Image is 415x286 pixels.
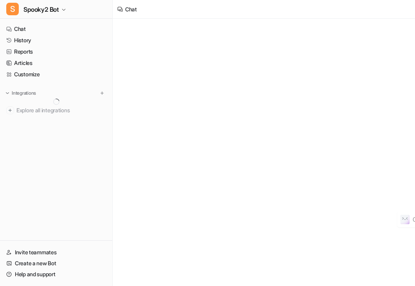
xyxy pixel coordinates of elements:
img: explore all integrations [6,106,14,114]
a: Create a new Bot [3,258,109,269]
span: Spooky2 Bot [23,4,59,15]
a: Invite teammates [3,247,109,258]
a: Explore all integrations [3,105,109,116]
a: Articles [3,58,109,68]
p: Integrations [12,90,36,96]
a: Customize [3,69,109,80]
a: History [3,35,109,46]
a: Help and support [3,269,109,280]
a: Reports [3,46,109,57]
div: Chat [125,5,137,13]
span: S [6,3,19,15]
button: Integrations [3,89,38,97]
img: menu_add.svg [99,90,105,96]
a: Chat [3,23,109,34]
span: Explore all integrations [16,104,106,117]
img: expand menu [5,90,10,96]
